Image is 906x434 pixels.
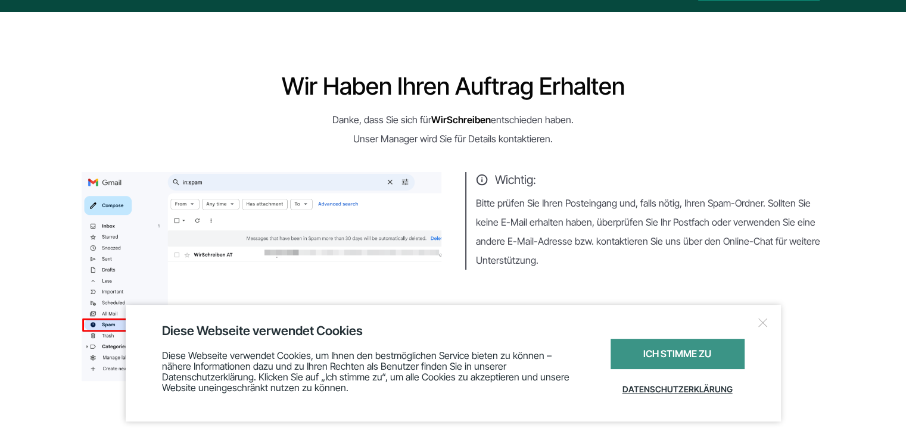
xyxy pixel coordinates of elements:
[82,74,825,98] h1: Wir haben Ihren Auftrag erhalten
[162,323,745,339] div: Diese Webseite verwendet Cookies
[162,339,581,404] div: Diese Webseite verwendet Cookies, um Ihnen den bestmöglichen Service bieten zu können – nähere In...
[611,339,745,369] div: Ich stimme zu
[82,129,825,148] p: Unser Manager wird Sie für Details kontaktieren.
[476,172,825,188] span: Wichtig:
[82,172,441,381] img: thanks
[611,375,745,404] a: Datenschutzerklärung
[82,110,825,129] p: Danke, dass Sie sich für entschieden haben.
[431,114,491,126] strong: WirSchreiben
[476,193,825,270] p: Bitte prüfen Sie Ihren Posteingang und, falls nötig, Ihren Spam-Ordner. Sollten Sie keine E-Mail ...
